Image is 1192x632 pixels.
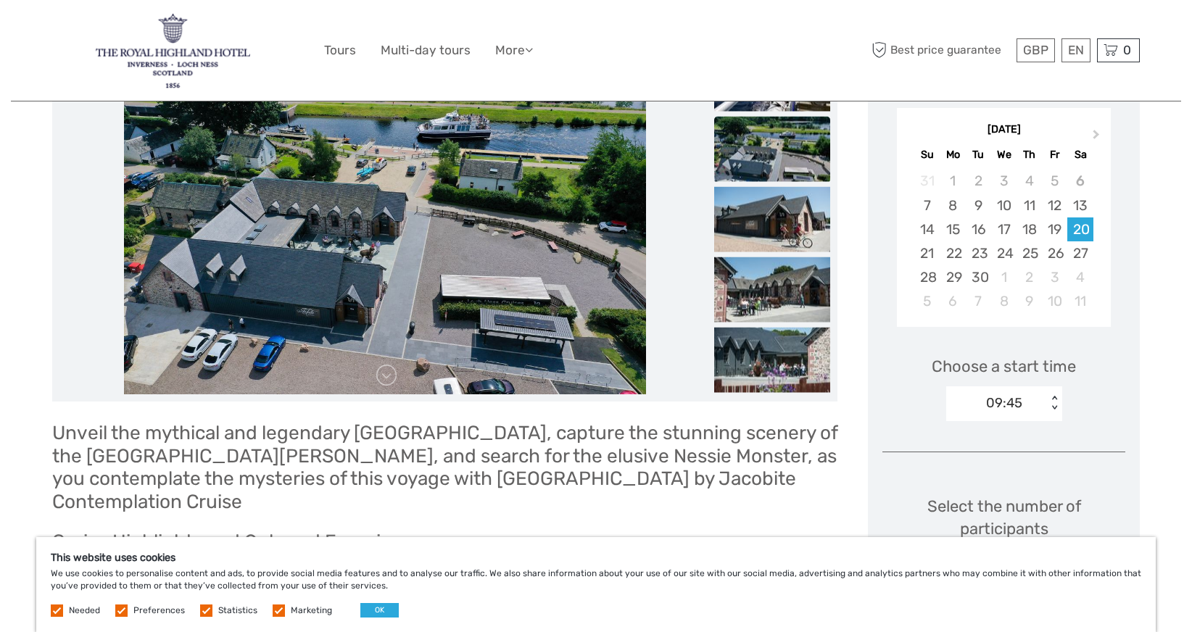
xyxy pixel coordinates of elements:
[868,38,1013,62] span: Best price guarantee
[714,257,830,323] img: c0db5502ab074e54b263c951d0893b2f_slider_thumbnail.jpg
[52,422,837,513] h2: Unveil the mythical and legendary [GEOGRAPHIC_DATA], capture the stunning scenery of the [GEOGRAP...
[897,122,1111,138] div: [DATE]
[96,11,249,90] img: 969-e8673f68-c1db-4b2b-ae71-abcd84226628_logo_big.jpg
[966,289,991,313] div: Choose Tuesday, October 7th, 2025
[1017,241,1042,265] div: Choose Thursday, September 25th, 2025
[940,265,966,289] div: Choose Monday, September 29th, 2025
[1067,145,1093,165] div: Sa
[1017,265,1042,289] div: Choose Thursday, October 2nd, 2025
[991,145,1017,165] div: We
[1042,169,1067,193] div: Not available Friday, September 5th, 2025
[940,194,966,217] div: Choose Monday, September 8th, 2025
[1042,289,1067,313] div: Choose Friday, October 10th, 2025
[966,265,991,289] div: Choose Tuesday, September 30th, 2025
[69,604,100,617] label: Needed
[940,169,966,193] div: Not available Monday, September 1st, 2025
[52,531,837,554] h2: Cruise Highlights and Onboard Experience:
[1042,241,1067,265] div: Choose Friday, September 26th, 2025
[1067,169,1093,193] div: Not available Saturday, September 6th, 2025
[1121,43,1133,57] span: 0
[940,145,966,165] div: Mo
[714,187,830,252] img: ba134b0932b84634b290a7939809f2ab_slider_thumbnail.jpg
[986,394,1022,412] div: 09:45
[1042,217,1067,241] div: Choose Friday, September 19th, 2025
[1023,43,1048,57] span: GBP
[20,25,164,37] p: We're away right now. Please check back later!
[1067,289,1093,313] div: Choose Saturday, October 11th, 2025
[124,46,646,394] img: 8aef7408900f4001b3228f33e2bdc4b3_main_slider.jpg
[1042,194,1067,217] div: Choose Friday, September 12th, 2025
[381,40,471,61] a: Multi-day tours
[914,289,940,313] div: Choose Sunday, October 5th, 2025
[1042,265,1067,289] div: Choose Friday, October 3rd, 2025
[991,265,1017,289] div: Choose Wednesday, October 1st, 2025
[324,40,356,61] a: Tours
[1067,217,1093,241] div: Choose Saturday, September 20th, 2025
[714,117,830,182] img: 8aef7408900f4001b3228f33e2bdc4b3_slider_thumbnail.jpg
[991,217,1017,241] div: Choose Wednesday, September 17th, 2025
[1017,145,1042,165] div: Th
[1042,145,1067,165] div: Fr
[291,604,332,617] label: Marketing
[991,289,1017,313] div: Choose Wednesday, October 8th, 2025
[991,194,1017,217] div: Choose Wednesday, September 10th, 2025
[940,241,966,265] div: Choose Monday, September 22nd, 2025
[914,217,940,241] div: Choose Sunday, September 14th, 2025
[36,537,1156,632] div: We use cookies to personalise content and ads, to provide social media features and to analyse ou...
[966,217,991,241] div: Choose Tuesday, September 16th, 2025
[360,603,399,618] button: OK
[218,604,257,617] label: Statistics
[167,22,184,40] button: Open LiveChat chat widget
[914,241,940,265] div: Choose Sunday, September 21st, 2025
[966,194,991,217] div: Choose Tuesday, September 9th, 2025
[914,265,940,289] div: Choose Sunday, September 28th, 2025
[1067,265,1093,289] div: Choose Saturday, October 4th, 2025
[1086,126,1109,149] button: Next Month
[991,241,1017,265] div: Choose Wednesday, September 24th, 2025
[966,241,991,265] div: Choose Tuesday, September 23rd, 2025
[1067,194,1093,217] div: Choose Saturday, September 13th, 2025
[1017,289,1042,313] div: Choose Thursday, October 9th, 2025
[966,169,991,193] div: Not available Tuesday, September 2nd, 2025
[914,145,940,165] div: Su
[991,169,1017,193] div: Not available Wednesday, September 3rd, 2025
[1048,396,1060,411] div: < >
[901,169,1106,313] div: month 2025-09
[133,604,185,617] label: Preferences
[495,40,533,61] a: More
[1061,38,1090,62] div: EN
[932,355,1076,378] span: Choose a start time
[940,217,966,241] div: Choose Monday, September 15th, 2025
[914,194,940,217] div: Choose Sunday, September 7th, 2025
[966,145,991,165] div: Tu
[714,328,830,393] img: df239091e146462ab863049c4dca6494_slider_thumbnail.jpg
[940,289,966,313] div: Choose Monday, October 6th, 2025
[914,169,940,193] div: Not available Sunday, August 31st, 2025
[1017,169,1042,193] div: Not available Thursday, September 4th, 2025
[1017,217,1042,241] div: Choose Thursday, September 18th, 2025
[1017,194,1042,217] div: Choose Thursday, September 11th, 2025
[882,495,1125,561] div: Select the number of participants
[51,552,1141,564] h5: This website uses cookies
[1067,241,1093,265] div: Choose Saturday, September 27th, 2025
